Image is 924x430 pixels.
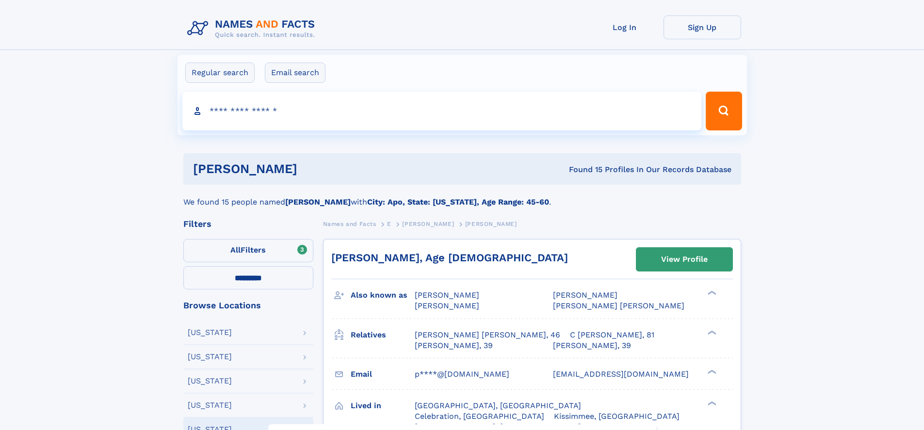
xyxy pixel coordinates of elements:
b: [PERSON_NAME] [285,197,351,207]
span: Celebration, [GEOGRAPHIC_DATA] [415,412,544,421]
span: Kissimmee, [GEOGRAPHIC_DATA] [554,412,680,421]
h3: Lived in [351,398,415,414]
b: City: Apo, State: [US_STATE], Age Range: 45-60 [367,197,549,207]
a: Log In [586,16,664,39]
div: We found 15 people named with . [183,185,741,208]
a: Names and Facts [323,218,376,230]
img: Logo Names and Facts [183,16,323,42]
h3: Relatives [351,327,415,343]
div: ❯ [705,329,717,335]
a: [PERSON_NAME] [PERSON_NAME], 46 [415,330,560,340]
a: [PERSON_NAME], 39 [553,340,631,351]
a: [PERSON_NAME], Age [DEMOGRAPHIC_DATA] [331,252,568,264]
span: [EMAIL_ADDRESS][DOMAIN_NAME] [553,369,689,379]
div: View Profile [661,248,708,271]
div: Browse Locations [183,301,313,310]
span: [PERSON_NAME] [465,221,517,227]
span: [PERSON_NAME] [415,290,479,300]
a: [PERSON_NAME] [402,218,454,230]
div: Filters [183,220,313,228]
div: [US_STATE] [188,353,232,361]
a: E [387,218,391,230]
input: search input [182,92,702,130]
a: View Profile [636,248,732,271]
span: [PERSON_NAME] [402,221,454,227]
h1: [PERSON_NAME] [193,163,433,175]
span: [GEOGRAPHIC_DATA], [GEOGRAPHIC_DATA] [415,401,581,410]
span: [PERSON_NAME] [PERSON_NAME] [553,301,684,310]
div: [US_STATE] [188,329,232,336]
div: ❯ [705,368,717,375]
button: Search Button [706,92,742,130]
a: Sign Up [664,16,741,39]
span: All [230,245,241,255]
a: C [PERSON_NAME], 81 [570,330,654,340]
div: [US_STATE] [188,377,232,385]
div: ❯ [705,290,717,296]
a: [PERSON_NAME], 39 [415,340,493,351]
label: Regular search [185,63,255,83]
h3: Email [351,366,415,382]
span: [PERSON_NAME] [415,301,479,310]
div: [US_STATE] [188,401,232,409]
span: [PERSON_NAME] [553,290,617,300]
h3: Also known as [351,287,415,303]
span: E [387,221,391,227]
label: Filters [183,239,313,262]
div: Found 15 Profiles In Our Records Database [433,164,731,175]
div: ❯ [705,400,717,406]
label: Email search [265,63,325,83]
